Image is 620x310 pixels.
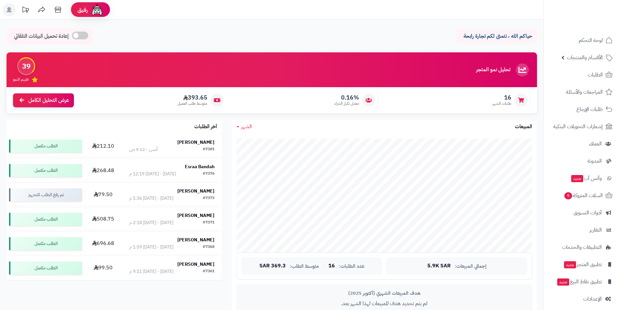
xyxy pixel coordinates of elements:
div: الطلب مكتمل [9,213,82,226]
span: 393.65 [177,94,207,101]
span: العملاء [589,139,602,148]
span: إجمالي المبيعات: [455,263,487,269]
span: 9 [564,192,572,199]
div: [DATE] - [DATE] 12:19 م [129,171,176,177]
span: التقارير [589,225,602,235]
div: #7381 [203,146,214,153]
span: تطبيق المتجر [563,260,602,269]
a: وآتس آبجديد [548,170,616,186]
div: #7368 [203,244,214,250]
a: السلات المتروكة9 [548,188,616,203]
a: أدوات التسويق [548,205,616,221]
span: تقييم النمو [13,77,29,82]
a: المراجعات والأسئلة [548,84,616,100]
a: الإعدادات [548,291,616,307]
strong: Esraa Bandah [185,163,214,170]
span: إعادة تحميل البيانات التلقائي [14,33,69,40]
div: #7371 [203,220,214,226]
td: 696.68 [85,232,122,256]
td: 79.50 [85,183,122,207]
td: 99.50 [85,256,122,280]
a: تطبيق المتجرجديد [548,257,616,272]
span: 0.16% [334,94,359,101]
div: #7361 [203,268,214,275]
strong: [PERSON_NAME] [177,236,214,243]
span: متوسط طلب العميل [177,101,207,106]
span: عرض التحليل الكامل [28,97,69,104]
td: 508.75 [85,207,122,231]
strong: [PERSON_NAME] [177,188,214,195]
span: معدل تكرار الشراء [334,101,359,106]
div: #7373 [203,195,214,202]
span: أدوات التسويق [573,208,602,217]
div: هدف المبيعات الشهري (أكتوبر 2025) [242,290,527,297]
div: #7376 [203,171,214,177]
a: المدونة [548,153,616,169]
p: حياكم الله ، نتمنى لكم تجارة رابحة [461,33,532,40]
a: لوحة التحكم [548,33,616,48]
span: الأقسام والمنتجات [567,53,603,62]
div: أمس - 9:12 ص [129,146,158,153]
a: الشهر [237,123,252,130]
span: لوحة التحكم [579,36,603,45]
td: 212.10 [85,134,122,158]
h3: تحليل نمو المتجر [476,67,510,73]
p: لم يتم تحديد هدف للمبيعات لهذا الشهر بعد. [242,300,527,307]
span: التطبيقات والخدمات [562,243,602,252]
span: الشهر [241,123,252,130]
h3: آخر الطلبات [194,124,217,130]
div: [DATE] - [DATE] 2:18 م [129,220,173,226]
span: عدد الطلبات: [339,263,365,269]
strong: [PERSON_NAME] [177,212,214,219]
span: جديد [571,175,583,182]
div: تم رفع الطلب للتجهيز [9,188,82,201]
span: إشعارات التحويلات البنكية [553,122,603,131]
strong: [PERSON_NAME] [177,139,214,146]
span: | [323,263,324,268]
a: إشعارات التحويلات البنكية [548,119,616,134]
span: تطبيق نقاط البيع [557,277,602,286]
a: تطبيق نقاط البيعجديد [548,274,616,290]
a: طلبات الإرجاع [548,101,616,117]
span: 16 [328,263,335,269]
div: [DATE] - [DATE] 1:36 م [129,195,173,202]
span: وآتس آب [571,174,602,183]
span: الإعدادات [583,294,602,303]
span: المراجعات والأسئلة [566,88,603,97]
span: المدونة [587,156,602,166]
span: 16 [492,94,511,101]
h3: المبيعات [515,124,532,130]
div: الطلب مكتمل [9,237,82,250]
div: [DATE] - [DATE] 9:11 م [129,268,173,275]
a: عرض التحليل الكامل [13,93,74,107]
img: ai-face.png [90,3,103,16]
a: الطلبات [548,67,616,83]
span: الطلبات [588,70,603,79]
span: 5.9K SAR [427,263,451,269]
div: [DATE] - [DATE] 1:59 م [129,244,173,250]
div: الطلب مكتمل [9,164,82,177]
a: التطبيقات والخدمات [548,239,616,255]
a: تحديثات المنصة [17,3,34,18]
div: الطلب مكتمل [9,262,82,275]
a: العملاء [548,136,616,152]
strong: [PERSON_NAME] [177,261,214,268]
span: طلبات الإرجاع [576,105,603,114]
span: متوسط الطلب: [290,263,319,269]
span: طلبات الشهر [492,101,511,106]
div: الطلب مكتمل [9,140,82,153]
span: جديد [557,278,569,286]
span: جديد [564,261,576,268]
span: السلات المتروكة [564,191,603,200]
span: رفيق [77,6,88,14]
span: 369.3 SAR [259,263,286,269]
img: logo-2.png [576,15,614,29]
td: 268.48 [85,158,122,182]
a: التقارير [548,222,616,238]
